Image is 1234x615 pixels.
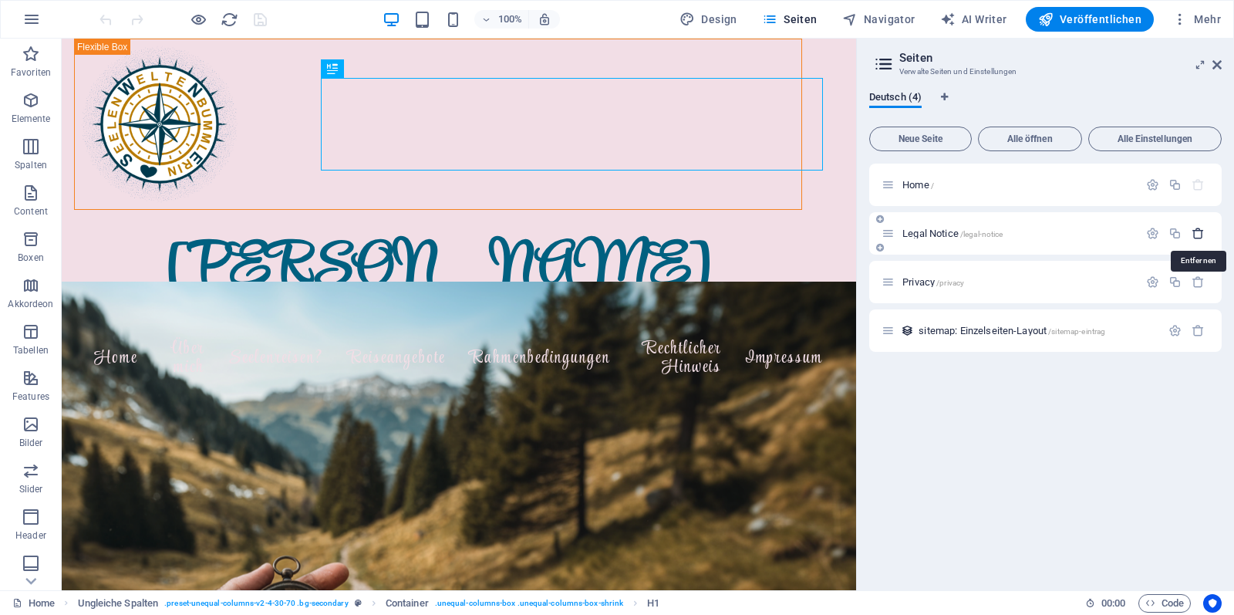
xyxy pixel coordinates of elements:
div: sitemap: Einzelseiten-Layout/sitemap-eintrag [914,326,1161,336]
h6: 100% [497,10,522,29]
p: Favoriten [11,66,51,79]
button: AI Writer [934,7,1013,32]
button: Navigator [836,7,922,32]
div: Dieses Layout wird als Template für alle Einträge dieser Collection genutzt (z.B. ein Blog Post).... [901,324,914,337]
span: Alle Einstellungen [1095,134,1215,144]
span: Klick, um Seite zu öffnen [902,179,934,191]
span: Klick, um Seite zu öffnen [902,228,1003,239]
h2: Seiten [899,51,1222,65]
span: Alle öffnen [985,134,1075,144]
span: Klick zum Auswählen. Doppelklick zum Bearbeiten [647,594,659,613]
span: /sitemap-eintrag [1048,327,1105,336]
p: Features [12,390,49,403]
span: Klick zum Auswählen. Doppelklick zum Bearbeiten [386,594,429,613]
p: Akkordeon [8,298,53,310]
span: Neue Seite [876,134,965,144]
div: Die Startseite kann nicht gelöscht werden [1192,178,1205,191]
span: Navigator [842,12,915,27]
span: . unequal-columns-box .unequal-columns-box-shrink [435,594,623,613]
div: Einstellungen [1146,227,1159,240]
div: Sprachen-Tabs [869,91,1222,120]
button: Veröffentlichen [1026,7,1154,32]
div: Privacy/privacy [898,277,1138,287]
button: Alle Einstellungen [1088,127,1222,151]
button: Mehr [1166,7,1227,32]
div: Legal Notice/legal-notice [898,228,1138,238]
p: Slider [19,483,43,495]
p: Bilder [19,437,43,449]
span: : [1112,597,1114,609]
span: / [931,181,934,190]
h6: Session-Zeit [1085,594,1126,613]
i: Seite neu laden [221,11,238,29]
span: Klick, um Seite zu öffnen [919,325,1105,336]
p: Tabellen [13,344,49,356]
i: Bei Größenänderung Zoomstufe automatisch an das gewählte Gerät anpassen. [538,12,551,26]
div: Einstellungen [1146,178,1159,191]
span: Klick, um Seite zu öffnen [902,276,964,288]
button: Design [673,7,743,32]
button: Code [1138,594,1191,613]
p: Elemente [12,113,51,125]
a: Klick, um Auswahl aufzuheben. Doppelklick öffnet Seitenverwaltung [12,594,55,613]
nav: breadcrumb [78,594,660,613]
span: Code [1145,594,1184,613]
div: Entfernen [1192,275,1205,289]
p: Content [14,205,48,218]
div: Home/ [898,180,1138,190]
button: 100% [474,10,529,29]
button: Klicke hier, um den Vorschau-Modus zu verlassen [189,10,207,29]
span: Mehr [1172,12,1221,27]
button: Seiten [756,7,824,32]
span: Klick zum Auswählen. Doppelklick zum Bearbeiten [78,594,159,613]
button: Usercentrics [1203,594,1222,613]
div: Duplizieren [1168,178,1182,191]
div: Design (Strg+Alt+Y) [673,7,743,32]
div: Einstellungen [1168,324,1182,337]
h3: Verwalte Seiten und Einstellungen [899,65,1191,79]
span: /privacy [936,279,964,287]
div: Einstellungen [1146,275,1159,289]
span: Veröffentlichen [1038,12,1141,27]
div: Duplizieren [1168,227,1182,240]
button: reload [220,10,238,29]
div: Entfernen [1192,324,1205,337]
p: Header [15,529,46,542]
button: Neue Seite [869,127,972,151]
i: Dieses Element ist ein anpassbares Preset [355,599,362,607]
p: Boxen [18,252,44,264]
span: 00 00 [1101,594,1125,613]
span: /legal-notice [960,230,1003,238]
button: Alle öffnen [978,127,1082,151]
span: Design [679,12,737,27]
p: Spalten [15,159,47,171]
span: Deutsch (4) [869,88,922,110]
span: . preset-unequal-columns-v2-4-30-70 .bg-secondary [164,594,348,613]
span: Seiten [762,12,818,27]
span: AI Writer [940,12,1007,27]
